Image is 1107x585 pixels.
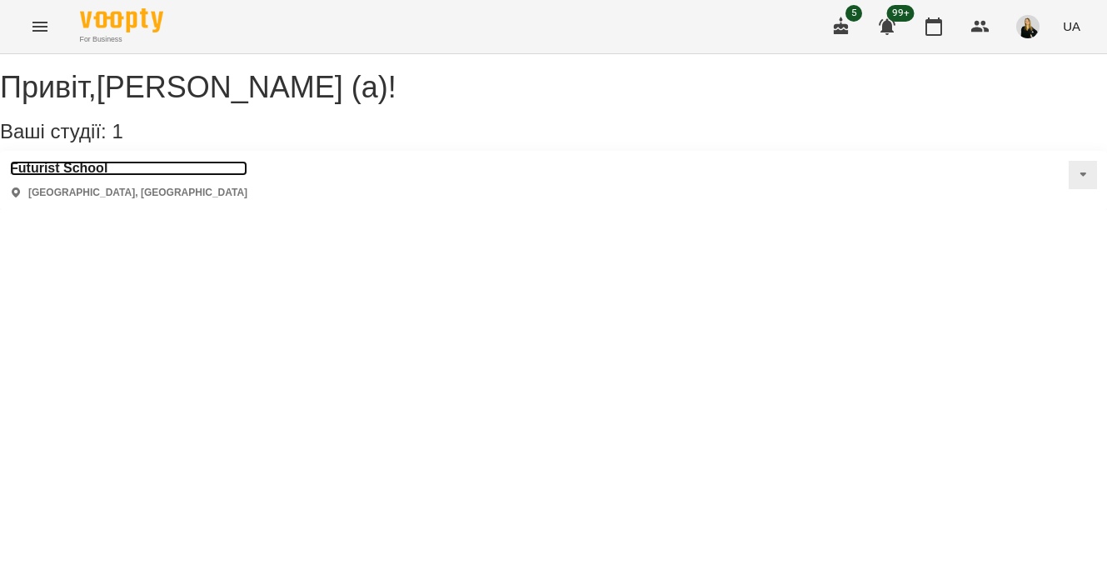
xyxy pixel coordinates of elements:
[1063,17,1080,35] span: UA
[887,5,915,22] span: 99+
[80,34,163,45] span: For Business
[10,161,247,176] a: Futurist School
[1056,11,1087,42] button: UA
[845,5,862,22] span: 5
[20,7,60,47] button: Menu
[80,8,163,32] img: Voopty Logo
[112,120,122,142] span: 1
[28,186,247,200] p: [GEOGRAPHIC_DATA], [GEOGRAPHIC_DATA]
[1016,15,1040,38] img: 4a571d9954ce9b31f801162f42e49bd5.jpg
